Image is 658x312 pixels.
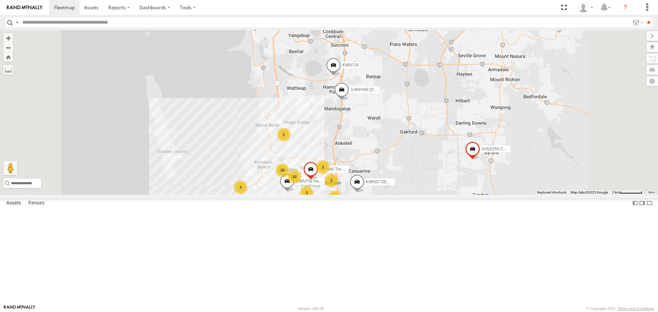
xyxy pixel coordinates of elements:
[620,2,631,13] i: ?
[3,43,13,52] button: Zoom out
[25,199,48,208] label: Fences
[366,179,395,184] span: KWN57 DEFES
[632,198,639,208] label: Dock Summary Table to the Left
[610,190,644,195] button: Map Scale: 2 km per 62 pixels
[618,307,654,311] a: Terms and Conditions
[7,5,42,10] img: rand-logo.svg
[3,65,13,75] label: Measure
[537,190,566,195] button: Keyboard shortcuts
[639,198,646,208] label: Dock Summary Table to the Right
[234,180,247,194] div: 4
[3,52,13,62] button: Zoom Home
[325,174,338,187] div: 2
[646,198,653,208] label: Hide Summary Table
[4,305,35,312] a: Visit our Website
[3,199,24,208] label: Assets
[648,191,655,194] a: Terms (opens in new tab)
[300,186,314,200] div: 3
[646,76,658,86] label: Map Settings
[328,191,341,204] div: 2
[576,2,596,13] div: Andrew Fisher
[320,167,356,172] span: KWN40 Tree Officer
[3,161,17,175] button: Drag Pegman onto the map to open Street View
[14,17,20,27] label: Search Query
[630,17,645,27] label: Search Filter Options
[342,63,359,67] span: KWN718
[351,87,402,92] span: 1HRP499 [DOMAIN_NAME]
[612,190,620,194] span: 2 km
[298,307,324,311] div: Version: 306.00
[316,160,330,174] div: 3
[276,163,289,177] div: 36
[482,147,551,152] span: 1HSS259 Coor.Enviro Plan & Develop
[296,179,339,184] span: KWN709 Natural Areas
[288,170,301,184] div: 18
[3,34,13,43] button: Zoom in
[586,307,654,311] div: © Copyright 2025 -
[571,190,608,194] span: Map data ©2025 Google
[277,128,291,141] div: 2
